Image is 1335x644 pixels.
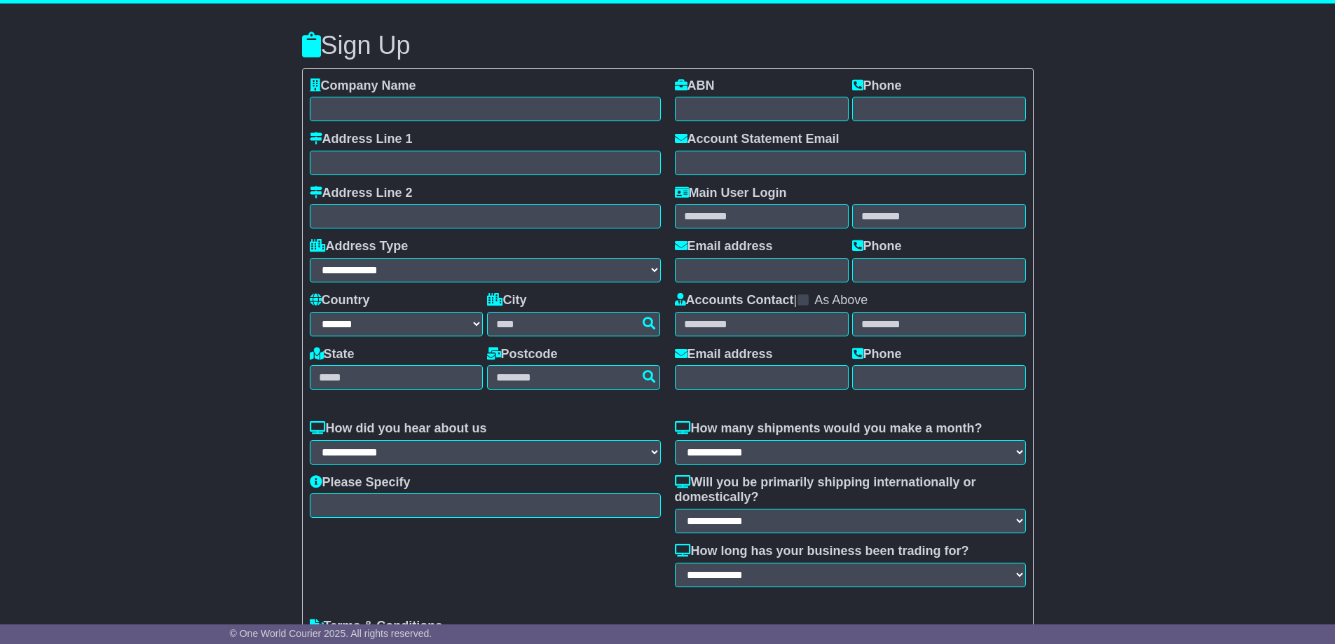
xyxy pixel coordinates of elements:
[852,347,902,362] label: Phone
[310,132,413,147] label: Address Line 1
[310,239,409,254] label: Address Type
[675,475,1026,505] label: Will you be primarily shipping internationally or domestically?
[675,239,773,254] label: Email address
[310,619,443,634] label: Terms & Conditions
[310,78,416,94] label: Company Name
[852,239,902,254] label: Phone
[814,293,868,308] label: As Above
[675,78,715,94] label: ABN
[852,78,902,94] label: Phone
[675,293,1026,312] div: |
[302,32,1034,60] h3: Sign Up
[310,293,370,308] label: Country
[310,475,411,491] label: Please Specify
[675,544,969,559] label: How long has your business been trading for?
[230,628,432,639] span: © One World Courier 2025. All rights reserved.
[487,293,527,308] label: City
[675,132,840,147] label: Account Statement Email
[310,347,355,362] label: State
[310,421,487,437] label: How did you hear about us
[675,186,787,201] label: Main User Login
[675,421,983,437] label: How many shipments would you make a month?
[487,347,558,362] label: Postcode
[310,186,413,201] label: Address Line 2
[675,293,794,308] label: Accounts Contact
[675,347,773,362] label: Email address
